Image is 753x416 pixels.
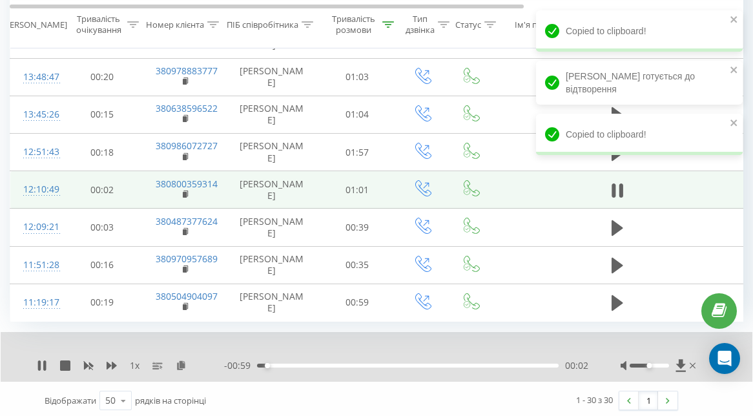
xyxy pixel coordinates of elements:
td: 00:59 [317,284,398,321]
div: [PERSON_NAME] [2,19,67,30]
div: Тривалість розмови [328,14,379,36]
td: 00:35 [317,246,398,284]
div: 13:48:47 [23,65,49,90]
div: Статус [455,19,481,30]
div: Номер клієнта [146,19,204,30]
td: [PERSON_NAME] [227,96,317,133]
div: 13:45:26 [23,102,49,127]
td: 00:39 [317,209,398,246]
a: 1 [639,391,658,410]
span: 1 x [130,359,139,372]
a: 380638596522 [156,102,218,114]
div: Copied to clipboard! [536,10,743,52]
div: 11:19:17 [23,290,49,315]
a: 380504904097 [156,290,218,302]
td: 00:16 [62,246,143,284]
td: [PERSON_NAME] [227,284,317,321]
a: 380978883777 [156,65,218,77]
div: 12:10:49 [23,177,49,202]
td: 01:57 [317,134,398,171]
a: 380800359314 [156,178,218,190]
td: 00:03 [62,209,143,246]
div: 12:09:21 [23,214,49,240]
a: 380970957689 [156,253,218,265]
div: Тривалість очікування [73,14,124,36]
td: [PERSON_NAME] [227,209,317,246]
span: рядків на сторінці [135,395,206,406]
a: 380487377624 [156,215,218,227]
div: Accessibility label [647,363,652,368]
span: - 00:59 [224,359,257,372]
div: [PERSON_NAME] готується до відтворення [536,61,743,105]
a: 380986072727 [156,140,218,152]
td: 00:19 [62,284,143,321]
td: [PERSON_NAME] [227,246,317,284]
div: 1 - 30 з 30 [576,393,613,406]
div: 50 [105,394,116,407]
td: 00:18 [62,134,143,171]
td: 00:02 [62,171,143,209]
td: [PERSON_NAME] [227,134,317,171]
td: 00:20 [62,58,143,96]
div: Тип дзвінка [406,14,435,36]
button: close [730,14,739,26]
td: 01:03 [317,58,398,96]
div: Open Intercom Messenger [709,343,740,374]
td: 01:04 [317,96,398,133]
span: Відображати [45,395,96,406]
div: Accessibility label [265,363,270,368]
td: 00:15 [62,96,143,133]
span: 00:02 [565,359,588,372]
div: 12:51:43 [23,140,49,165]
button: close [730,118,739,130]
td: [PERSON_NAME] [227,58,317,96]
td: 01:01 [317,171,398,209]
div: Copied to clipboard! [536,114,743,155]
button: close [730,65,739,77]
div: ПІБ співробітника [227,19,298,30]
div: Ім'я пулу [515,19,551,30]
div: 11:51:28 [23,253,49,278]
td: [PERSON_NAME] [227,171,317,209]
